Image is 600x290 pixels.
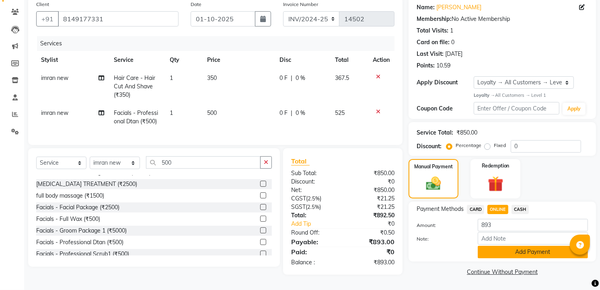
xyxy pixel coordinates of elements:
[343,211,401,220] div: ₹892.50
[456,129,477,137] div: ₹850.00
[417,27,448,35] div: Total Visits:
[343,247,401,257] div: ₹0
[414,163,453,170] label: Manual Payment
[285,203,343,211] div: ( )
[207,109,217,116] span: 500
[417,38,450,47] div: Card on file:
[291,203,306,210] span: SGST
[436,3,481,12] a: [PERSON_NAME]
[494,142,506,149] label: Fixed
[170,74,173,82] span: 1
[165,51,202,69] th: Qty
[285,211,343,220] div: Total:
[36,1,49,8] label: Client
[275,51,330,69] th: Disc
[451,38,454,47] div: 0
[285,247,343,257] div: Paid:
[36,250,129,258] div: Facials - Professional Scrub1 (₹500)
[291,195,306,202] span: CGST
[436,61,450,70] div: 10.59
[283,1,318,8] label: Invoice Number
[109,51,165,69] th: Service
[411,235,472,243] label: Note:
[417,15,588,23] div: No Active Membership
[285,186,343,194] div: Net:
[279,74,288,82] span: 0 F
[487,205,508,214] span: ONLINE
[170,109,173,116] span: 1
[353,220,401,228] div: ₹0
[36,238,123,247] div: Facials - Professional Dtan (₹500)
[41,74,68,82] span: imran new
[417,129,453,137] div: Service Total:
[482,162,510,170] label: Redemption
[37,36,401,51] div: Services
[296,109,305,117] span: 0 %
[330,51,368,69] th: Total
[478,246,588,258] button: Add Payment
[417,50,444,58] div: Last Visit:
[417,15,452,23] div: Membership:
[478,232,588,245] input: Add Note
[291,74,292,82] span: |
[343,169,401,178] div: ₹850.00
[512,205,529,214] span: CASH
[285,220,353,228] a: Add Tip
[58,11,179,27] input: Search by Name/Mobile/Email/Code
[474,102,559,114] input: Enter Offer / Coupon Code
[296,74,305,82] span: 0 %
[36,203,119,212] div: Facials - Facial Package (₹2500)
[285,258,343,267] div: Balance :
[343,178,401,186] div: ₹0
[417,61,435,70] div: Points:
[307,204,319,210] span: 2.5%
[146,156,261,169] input: Search or Scan
[335,109,345,116] span: 525
[343,203,401,211] div: ₹21.25
[467,205,484,214] span: CARD
[478,219,588,231] input: Amount
[421,175,446,192] img: _cash.svg
[291,109,292,117] span: |
[474,92,495,98] strong: Loyalty →
[285,169,343,178] div: Sub Total:
[36,51,109,69] th: Stylist
[474,92,588,99] div: All Customers → Level 1
[410,268,594,276] a: Continue Without Payment
[417,3,435,12] div: Name:
[563,103,586,115] button: Apply
[202,51,275,69] th: Price
[343,258,401,267] div: ₹893.00
[41,109,68,116] span: imran new
[456,142,481,149] label: Percentage
[483,174,508,194] img: _gift.svg
[417,78,474,87] div: Apply Discount
[417,205,464,213] span: Payment Methods
[343,229,401,237] div: ₹0.50
[411,222,472,229] label: Amount:
[343,194,401,203] div: ₹21.25
[114,109,158,125] span: Facials - Professional Dtan (₹500)
[417,104,474,113] div: Coupon Code
[36,11,59,27] button: +91
[285,178,343,186] div: Discount:
[285,237,343,247] div: Payable:
[308,195,320,202] span: 2.5%
[368,51,395,69] th: Action
[343,237,401,247] div: ₹893.00
[36,215,100,223] div: Facials - Full Wax (₹500)
[207,74,217,82] span: 350
[114,74,155,98] span: Hair Care - Hair Cut And Shave (₹350)
[279,109,288,117] span: 0 F
[335,74,349,82] span: 367.5
[343,186,401,194] div: ₹850.00
[36,180,137,188] div: [MEDICAL_DATA] TREATMENT (₹2500)
[291,157,310,165] span: Total
[36,192,104,200] div: full body massage (₹1500)
[445,50,462,58] div: [DATE]
[191,1,201,8] label: Date
[36,227,127,235] div: Facials - Groom Package 1 (₹5000)
[285,229,343,237] div: Round Off:
[450,27,453,35] div: 1
[417,142,442,151] div: Discount:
